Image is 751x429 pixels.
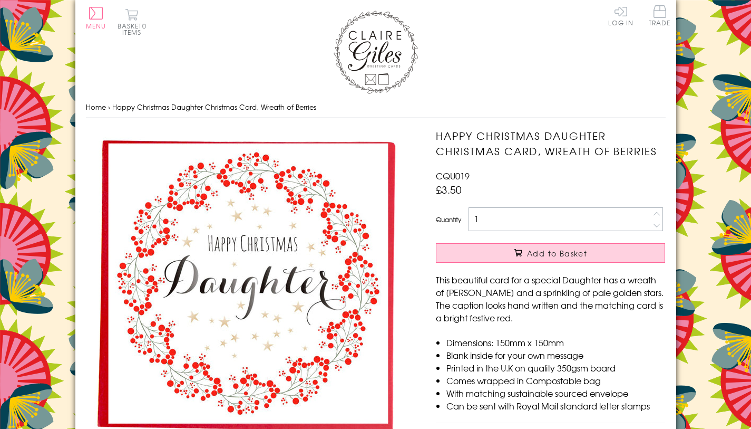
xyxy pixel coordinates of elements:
[436,182,462,197] span: £3.50
[436,128,665,159] h1: Happy Christmas Daughter Christmas Card, Wreath of Berries
[446,374,665,387] li: Comes wrapped in Compostable bag
[86,97,666,118] nav: breadcrumbs
[649,5,671,28] a: Trade
[608,5,633,26] a: Log In
[527,248,587,259] span: Add to Basket
[446,387,665,399] li: With matching sustainable sourced envelope
[649,5,671,26] span: Trade
[112,102,316,112] span: Happy Christmas Daughter Christmas Card, Wreath of Berries
[436,215,461,224] label: Quantity
[446,399,665,412] li: Can be sent with Royal Mail standard letter stamps
[86,102,106,112] a: Home
[436,243,665,263] button: Add to Basket
[436,169,470,182] span: CQU019
[108,102,110,112] span: ›
[446,336,665,349] li: Dimensions: 150mm x 150mm
[122,21,147,37] span: 0 items
[86,7,106,29] button: Menu
[118,8,147,35] button: Basket0 items
[334,11,418,94] img: Claire Giles Greetings Cards
[436,273,665,324] p: This beautiful card for a special Daughter has a wreath of [PERSON_NAME] and a sprinkling of pale...
[86,21,106,31] span: Menu
[446,349,665,361] li: Blank inside for your own message
[446,361,665,374] li: Printed in the U.K on quality 350gsm board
